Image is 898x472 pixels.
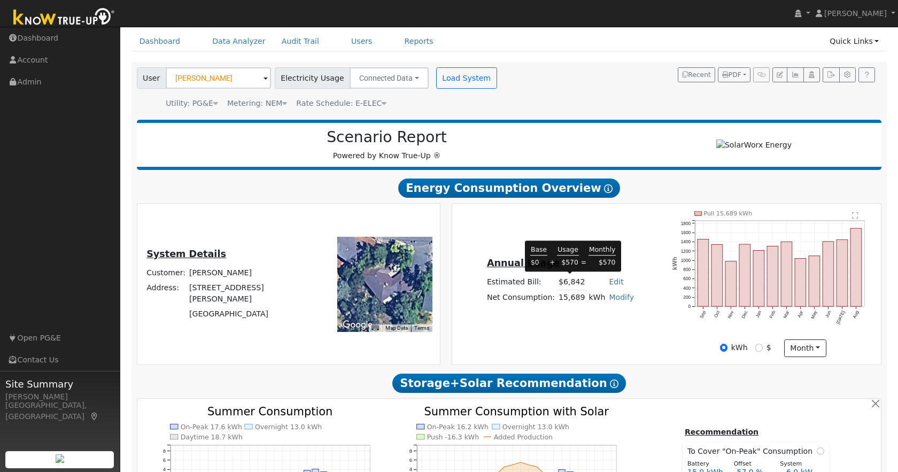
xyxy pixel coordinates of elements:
[713,309,721,319] text: Oct
[204,32,274,51] a: Data Analyzer
[343,32,381,51] a: Users
[166,67,271,89] input: Select a User
[782,310,790,319] text: Mar
[772,67,787,82] button: Edit User
[803,67,820,82] button: Login As
[275,67,350,89] span: Electricity Usage
[768,310,776,320] text: Feb
[681,221,691,226] text: 1800
[487,258,560,268] u: Annual Usage
[787,67,803,82] button: Multi-Series Graph
[589,258,616,268] td: $570
[767,342,771,353] label: $
[409,448,412,454] text: 8
[784,339,826,358] button: month
[682,460,728,469] div: Battery
[146,249,226,259] u: System Details
[822,32,887,51] a: Quick Links
[795,259,806,307] rect: onclick=""
[188,307,308,322] td: [GEOGRAPHIC_DATA]
[810,309,818,320] text: May
[755,310,763,319] text: Jan
[409,457,412,463] text: 6
[145,281,188,307] td: Address:
[711,245,723,307] rect: onclick=""
[5,400,114,422] div: [GEOGRAPHIC_DATA], [GEOGRAPHIC_DATA]
[397,32,442,51] a: Reports
[678,67,715,82] button: Recent
[148,128,626,146] h2: Scenario Report
[385,324,408,332] button: Map Data
[427,433,479,441] text: Push -16.3 kWh
[162,457,165,463] text: 6
[775,460,821,469] div: System
[753,251,764,307] rect: onclick=""
[350,67,429,89] button: Connected Data
[681,239,691,244] text: 1400
[683,267,691,272] text: 800
[824,310,832,319] text: Jun
[835,310,846,325] text: [DATE]
[580,258,587,268] td: =
[683,276,691,282] text: 600
[609,293,634,301] a: Modify
[837,239,848,306] rect: onclick=""
[725,261,737,307] rect: onclick=""
[823,67,839,82] button: Export Interval Data
[557,290,587,305] td: 15,689
[536,466,538,468] circle: onclick=""
[145,265,188,280] td: Customer:
[180,433,242,441] text: Daytime 18.7 kWh
[687,446,817,457] span: To Cover "On-Peak" Consumption
[604,184,613,193] i: Show Help
[8,6,120,30] img: Know True-Up
[549,258,555,268] td: +
[494,433,553,441] text: Added Production
[398,179,620,198] span: Energy Consumption Overview
[131,32,189,51] a: Dashboard
[166,98,218,109] div: Utility: PG&E
[5,391,114,403] div: [PERSON_NAME]
[728,460,775,469] div: Offset
[530,258,547,268] td: $0
[824,9,887,18] span: [PERSON_NAME]
[424,405,609,418] text: Summer Consumption with Solar
[414,325,429,331] a: Terms (opens in new tab)
[530,244,547,256] td: Base
[162,448,165,454] text: 8
[853,212,859,219] text: 
[720,344,727,351] input: kWh
[207,405,333,418] text: Summer Consumption
[718,67,750,82] button: PDF
[502,423,569,431] text: Overnight 13.0 kWh
[852,310,860,320] text: Aug
[755,344,763,351] input: $
[528,464,530,466] circle: onclick=""
[255,423,322,431] text: Overnight 13.0 kWh
[340,318,375,332] a: Open this area in Google Maps (opens a new window)
[485,275,556,290] td: Estimated Bill:
[731,342,748,353] label: kWh
[520,461,522,463] circle: onclick=""
[485,290,556,305] td: Net Consumption:
[589,244,616,256] td: Monthly
[427,423,489,431] text: On-Peak 16.2 kWh
[56,454,64,463] img: retrieve
[726,309,735,319] text: Nov
[137,67,166,89] span: User
[188,281,308,307] td: [STREET_ADDRESS][PERSON_NAME]
[858,67,875,82] a: Help Link
[392,374,625,393] span: Storage+Solar Recommendation
[296,99,386,107] span: Alias: HETOUC
[716,140,792,151] img: SolarWorx Energy
[557,244,578,256] td: Usage
[739,244,750,306] rect: onclick=""
[767,246,778,307] rect: onclick=""
[796,310,804,319] text: Apr
[688,304,691,309] text: 0
[685,428,758,436] u: Recommendation
[683,295,691,300] text: 200
[5,377,114,391] span: Site Summary
[698,239,709,307] rect: onclick=""
[681,258,691,263] text: 1000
